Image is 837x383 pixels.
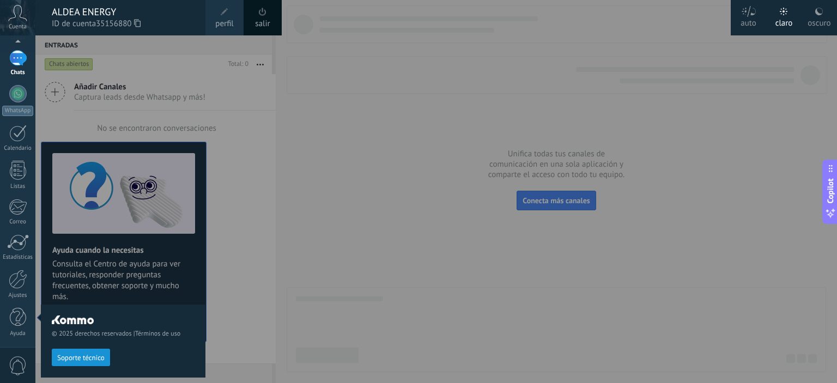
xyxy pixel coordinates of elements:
span: © 2025 derechos reservados | [52,330,195,338]
div: Correo [2,218,34,226]
div: Estadísticas [2,254,34,261]
div: Chats [2,69,34,76]
span: ID de cuenta [52,18,195,30]
span: Cuenta [9,23,27,31]
a: salir [255,18,270,30]
span: 35156880 [96,18,141,30]
div: oscuro [808,7,830,35]
a: Términos de uso [135,330,180,338]
div: Ayuda [2,330,34,337]
div: ALDEA ENERGY [52,6,195,18]
div: claro [775,7,793,35]
a: Soporte técnico [52,353,110,361]
div: auto [741,7,756,35]
div: WhatsApp [2,106,33,116]
span: Copilot [825,178,836,203]
div: Listas [2,183,34,190]
div: Calendario [2,145,34,152]
span: Soporte técnico [57,354,105,362]
div: Ajustes [2,292,34,299]
button: Soporte técnico [52,349,110,366]
span: perfil [215,18,233,30]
